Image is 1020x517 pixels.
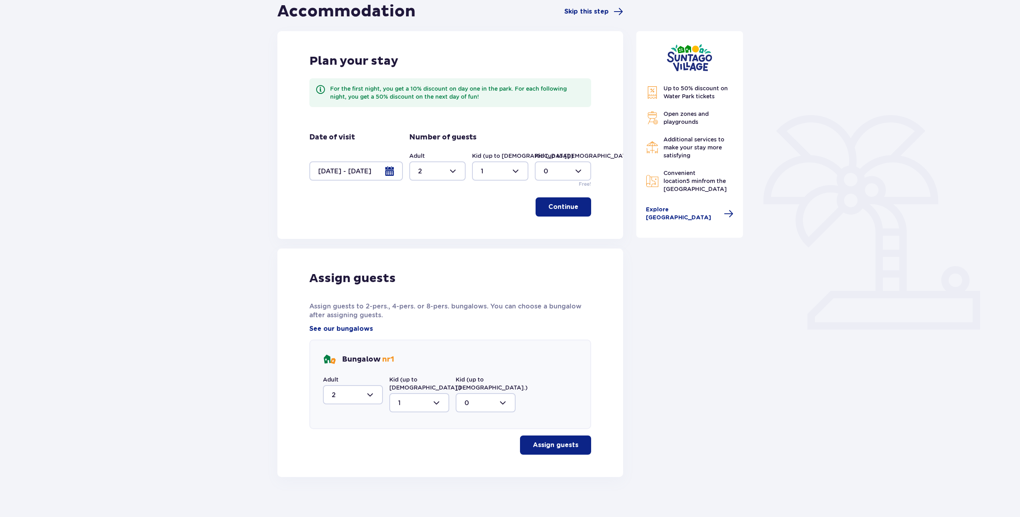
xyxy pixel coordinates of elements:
a: Skip this step [564,7,623,16]
span: 5 min [686,178,702,184]
button: Continue [536,197,591,217]
span: nr 1 [382,355,394,364]
p: Number of guests [409,133,476,142]
span: Additional services to make your stay more satisfying [663,136,724,159]
span: Skip this step [564,7,609,16]
span: Up to 50% discount on Water Park tickets [663,85,728,99]
h1: Accommodation [277,2,416,22]
label: Kid (up to [DEMOGRAPHIC_DATA].) [535,152,636,160]
p: Assign guests [533,441,578,449]
img: bungalows Icon [323,353,336,366]
p: Free! [579,181,591,188]
img: Discount Icon [646,86,659,99]
p: Assign guests [309,271,396,286]
label: Kid (up to [DEMOGRAPHIC_DATA].) [472,152,574,160]
label: Kid (up to [DEMOGRAPHIC_DATA].) [389,376,461,392]
label: Kid (up to [DEMOGRAPHIC_DATA].) [456,376,528,392]
a: Explore [GEOGRAPHIC_DATA] [646,206,734,222]
div: For the first night, you get a 10% discount on day one in the park. For each following night, you... [330,85,585,101]
label: Adult [409,152,425,160]
img: Restaurant Icon [646,141,659,154]
label: Adult [323,376,339,384]
p: Bungalow [342,355,394,364]
span: Convenient location from the [GEOGRAPHIC_DATA] [663,170,727,192]
span: Open zones and playgrounds [663,111,709,125]
img: Map Icon [646,175,659,187]
button: Assign guests [520,435,591,455]
img: Grill Icon [646,111,659,124]
p: Assign guests to 2-pers., 4-pers. or 8-pers. bungalows. You can choose a bungalow after assigning... [309,302,591,320]
p: Date of visit [309,133,355,142]
span: Explore [GEOGRAPHIC_DATA] [646,206,719,222]
p: Continue [548,203,578,211]
p: Plan your stay [309,54,398,69]
a: See our bungalows [309,324,373,333]
img: Suntago Village [667,44,712,72]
